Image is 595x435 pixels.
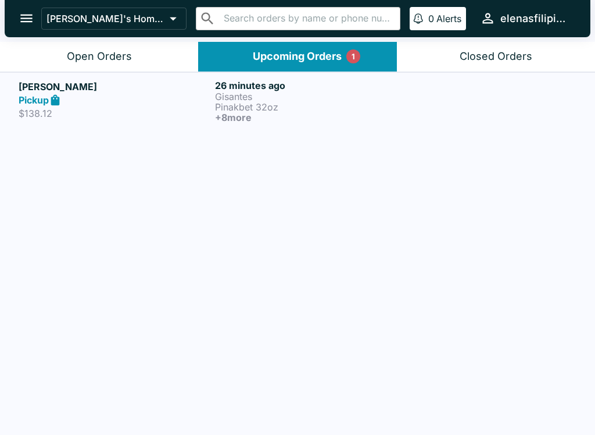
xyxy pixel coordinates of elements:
[12,3,41,33] button: open drawer
[215,112,407,123] h6: + 8 more
[352,51,355,62] p: 1
[19,108,210,119] p: $138.12
[19,94,49,106] strong: Pickup
[436,13,461,24] p: Alerts
[460,50,532,63] div: Closed Orders
[215,91,407,102] p: Gisantes
[253,50,342,63] div: Upcoming Orders
[41,8,187,30] button: [PERSON_NAME]'s Home of the Finest Filipino Foods
[215,80,407,91] h6: 26 minutes ago
[215,102,407,112] p: Pinakbet 32oz
[220,10,395,27] input: Search orders by name or phone number
[19,80,210,94] h5: [PERSON_NAME]
[428,13,434,24] p: 0
[475,6,576,31] button: elenasfilipinofoods
[46,13,165,24] p: [PERSON_NAME]'s Home of the Finest Filipino Foods
[67,50,132,63] div: Open Orders
[500,12,572,26] div: elenasfilipinofoods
